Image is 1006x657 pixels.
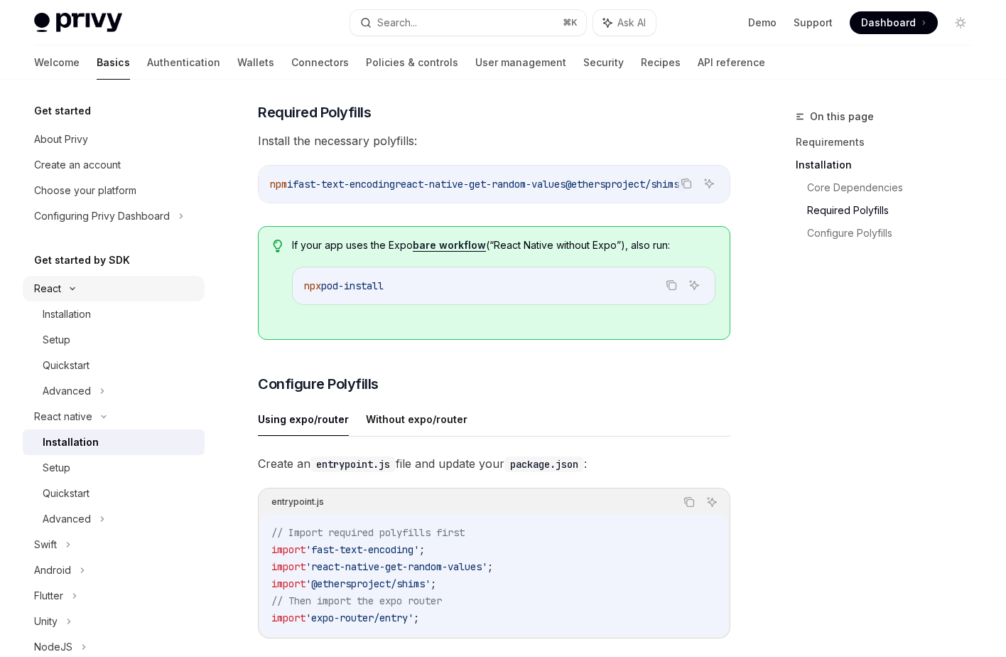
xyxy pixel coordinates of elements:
span: @ethersproject/shims [566,178,679,191]
div: Create an account [34,156,121,173]
button: Using expo/router [258,402,349,436]
a: Connectors [291,46,349,80]
div: Android [34,562,71,579]
a: Setup [23,455,205,481]
a: Basics [97,46,130,80]
a: About Privy [23,127,205,152]
span: fast-text-encoding [293,178,395,191]
div: NodeJS [34,639,72,656]
div: Unity [34,613,58,630]
button: Ask AI [703,493,721,511]
a: API reference [698,46,765,80]
a: Installation [23,429,205,455]
div: Setup [43,459,70,476]
span: react-native-get-random-values [395,178,566,191]
span: npm [270,178,287,191]
a: Quickstart [23,353,205,378]
span: ; [431,577,436,590]
a: Requirements [796,131,983,154]
h5: Get started [34,102,91,119]
button: Ask AI [700,174,718,193]
a: Create an account [23,152,205,178]
a: Wallets [237,46,274,80]
span: Required Polyfills [258,102,371,122]
a: Dashboard [850,11,938,34]
button: Ask AI [685,276,703,294]
span: import [271,577,305,590]
span: // Import required polyfills first [271,526,465,539]
span: 'expo-router/entry' [305,611,413,624]
a: Authentication [147,46,220,80]
a: Core Dependencies [807,176,983,199]
span: Install the necessary polyfills: [258,131,730,151]
span: '@ethersproject/shims' [305,577,431,590]
button: Without expo/router [366,402,467,436]
div: Search... [377,14,417,31]
code: package.json [504,456,584,472]
span: Create an file and update your : [258,454,730,474]
button: Copy the contents from the code block [662,276,681,294]
div: Installation [43,434,99,451]
button: Search...⌘K [350,10,585,36]
span: ; [487,560,493,573]
span: pod-install [321,279,384,292]
span: On this page [810,108,874,125]
a: Installation [796,154,983,176]
span: import [271,543,305,556]
div: Choose your platform [34,182,136,199]
div: Installation [43,306,91,323]
span: // Then import the expo router [271,594,442,607]
div: Advanced [43,383,91,400]
span: Ask AI [617,16,646,30]
a: User management [475,46,566,80]
a: Quickstart [23,481,205,506]
span: import [271,560,305,573]
a: Demo [748,16,777,30]
div: entrypoint.js [271,493,324,511]
a: Recipes [641,46,681,80]
button: Toggle dark mode [949,11,972,34]
a: Security [583,46,624,80]
a: bare workflow [413,239,486,252]
div: Flutter [34,587,63,604]
div: Setup [43,331,70,348]
span: import [271,611,305,624]
code: entrypoint.js [310,456,396,472]
a: Required Polyfills [807,199,983,222]
span: 'react-native-get-random-values' [305,560,487,573]
button: Ask AI [593,10,656,36]
div: Quickstart [43,485,90,502]
button: Copy the contents from the code block [677,174,696,193]
span: ; [413,611,419,624]
h5: Get started by SDK [34,252,130,269]
a: Installation [23,301,205,327]
a: Support [794,16,833,30]
div: React [34,280,61,297]
div: Swift [34,536,57,553]
span: 'fast-text-encoding' [305,543,419,556]
div: Advanced [43,511,91,528]
button: Copy the contents from the code block [680,493,698,511]
div: React native [34,408,92,425]
img: light logo [34,13,122,33]
span: Dashboard [861,16,916,30]
span: Configure Polyfills [258,374,379,394]
div: Configuring Privy Dashboard [34,208,170,225]
a: Configure Polyfills [807,222,983,245]
span: npx [304,279,321,292]
span: ⌘ K [563,17,578,28]
a: Policies & controls [366,46,458,80]
span: If your app uses the Expo (“React Native without Expo”), also run: [292,238,715,252]
div: Quickstart [43,357,90,374]
a: Choose your platform [23,178,205,203]
a: Welcome [34,46,80,80]
span: i [287,178,293,191]
div: About Privy [34,131,88,148]
span: ; [419,543,425,556]
a: Setup [23,327,205,353]
svg: Tip [273,240,283,252]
